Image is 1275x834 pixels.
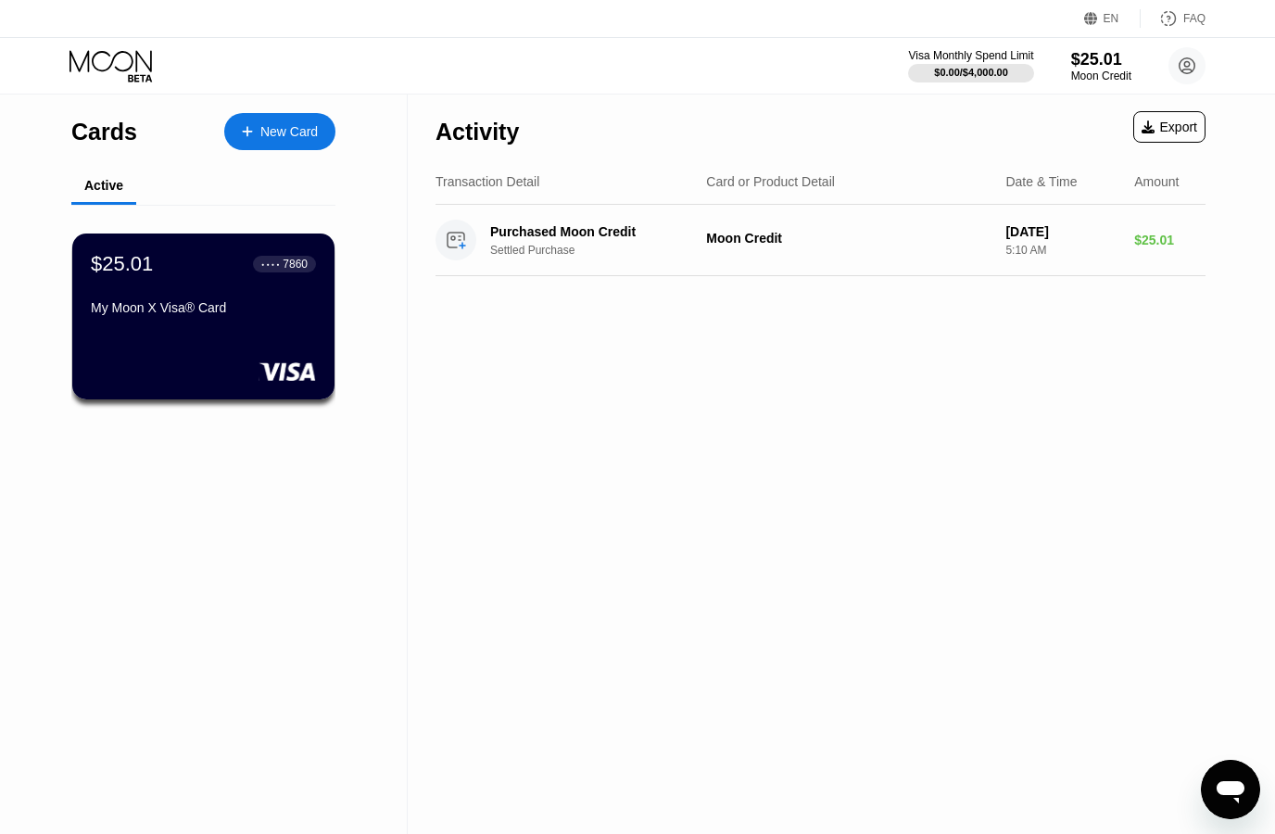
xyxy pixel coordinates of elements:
div: ● ● ● ● [261,261,280,267]
div: Active [84,178,123,193]
div: Transaction Detail [436,174,539,189]
div: $25.01Moon Credit [1071,50,1131,82]
div: Settled Purchase [490,244,721,257]
div: $25.01 [1134,233,1206,247]
div: Card or Product Detail [706,174,835,189]
iframe: Кнопка запуска окна обмена сообщениями [1201,760,1260,819]
div: $0.00 / $4,000.00 [934,67,1008,78]
div: Visa Monthly Spend Limit [908,49,1033,62]
div: $25.01● ● ● ●7860My Moon X Visa® Card [72,234,335,399]
div: $25.01 [91,252,153,276]
div: 7860 [283,258,308,271]
div: [DATE] [1005,224,1119,239]
div: Cards [71,119,137,145]
div: 5:10 AM [1005,244,1119,257]
div: Export [1133,111,1206,143]
div: Date & Time [1005,174,1077,189]
div: Moon Credit [706,231,991,246]
div: Moon Credit [1071,69,1131,82]
div: FAQ [1183,12,1206,25]
div: Amount [1134,174,1179,189]
div: $25.01 [1071,50,1131,69]
div: New Card [224,113,335,150]
div: Activity [436,119,519,145]
div: Visa Monthly Spend Limit$0.00/$4,000.00 [908,49,1033,82]
div: My Moon X Visa® Card [91,300,316,315]
div: Export [1142,120,1197,134]
div: FAQ [1141,9,1206,28]
div: New Card [260,124,318,140]
div: Purchased Moon CreditSettled PurchaseMoon Credit[DATE]5:10 AM$25.01 [436,205,1206,276]
div: EN [1084,9,1141,28]
div: EN [1104,12,1119,25]
div: Purchased Moon Credit [490,224,704,239]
